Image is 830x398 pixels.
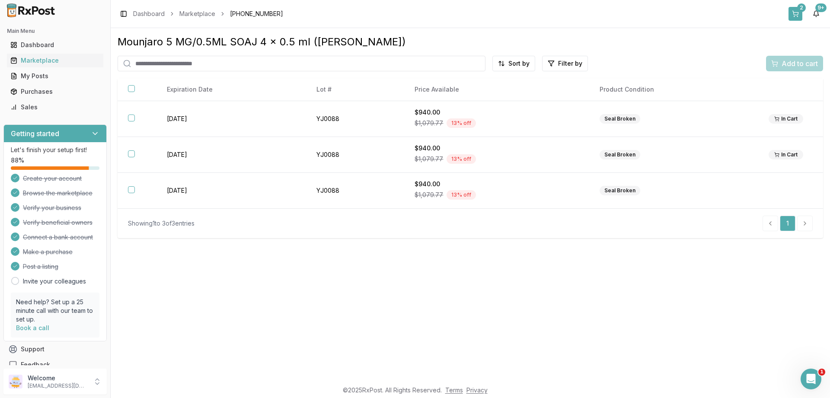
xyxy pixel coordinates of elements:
[769,150,803,159] div: In Cart
[415,191,443,199] span: $1,079.77
[415,180,578,188] div: $940.00
[7,28,103,35] h2: Main Menu
[780,216,795,231] a: 1
[23,277,86,286] a: Invite your colleagues
[23,189,93,197] span: Browse the marketplace
[818,369,825,376] span: 1
[815,3,827,12] div: 9+
[589,78,758,101] th: Product Condition
[3,54,107,67] button: Marketplace
[558,59,582,68] span: Filter by
[7,37,103,53] a: Dashboard
[21,360,50,369] span: Feedback
[10,72,100,80] div: My Posts
[11,128,59,139] h3: Getting started
[415,144,578,153] div: $940.00
[3,341,107,357] button: Support
[16,298,94,324] p: Need help? Set up a 25 minute call with our team to set up.
[156,78,306,101] th: Expiration Date
[156,101,306,137] td: [DATE]
[23,248,73,256] span: Make a purchase
[11,156,24,165] span: 88 %
[28,382,88,389] p: [EMAIL_ADDRESS][DOMAIN_NAME]
[16,324,49,331] a: Book a call
[133,10,165,18] a: Dashboard
[179,10,215,18] a: Marketplace
[23,233,93,242] span: Connect a bank account
[7,84,103,99] a: Purchases
[447,118,476,128] div: 13 % off
[600,150,640,159] div: Seal Broken
[7,68,103,84] a: My Posts
[156,173,306,209] td: [DATE]
[797,3,806,12] div: 2
[10,56,100,65] div: Marketplace
[7,99,103,115] a: Sales
[306,137,404,173] td: YJ0088
[3,100,107,114] button: Sales
[306,173,404,209] td: YJ0088
[3,357,107,373] button: Feedback
[3,85,107,99] button: Purchases
[306,78,404,101] th: Lot #
[600,186,640,195] div: Seal Broken
[415,119,443,127] span: $1,079.77
[769,114,803,124] div: In Cart
[415,108,578,117] div: $940.00
[10,87,100,96] div: Purchases
[3,38,107,52] button: Dashboard
[118,35,823,49] div: Mounjaro 5 MG/0.5ML SOAJ 4 x 0.5 ml ([PERSON_NAME])
[306,101,404,137] td: YJ0088
[763,216,813,231] nav: pagination
[10,41,100,49] div: Dashboard
[133,10,283,18] nav: breadcrumb
[156,137,306,173] td: [DATE]
[492,56,535,71] button: Sort by
[801,369,821,389] iframe: Intercom live chat
[404,78,589,101] th: Price Available
[3,3,59,17] img: RxPost Logo
[447,190,476,200] div: 13 % off
[11,146,99,154] p: Let's finish your setup first!
[10,103,100,111] div: Sales
[23,204,81,212] span: Verify your business
[3,69,107,83] button: My Posts
[9,375,22,388] img: User avatar
[28,374,88,382] p: Welcome
[542,56,588,71] button: Filter by
[23,218,93,227] span: Verify beneficial owners
[415,155,443,163] span: $1,079.77
[23,262,58,271] span: Post a listing
[128,219,195,228] div: Showing 1 to 3 of 3 entries
[445,386,463,394] a: Terms
[230,10,283,18] span: [PHONE_NUMBER]
[466,386,488,394] a: Privacy
[7,53,103,68] a: Marketplace
[447,154,476,164] div: 13 % off
[788,7,802,21] button: 2
[809,7,823,21] button: 9+
[600,114,640,124] div: Seal Broken
[23,174,82,183] span: Create your account
[508,59,530,68] span: Sort by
